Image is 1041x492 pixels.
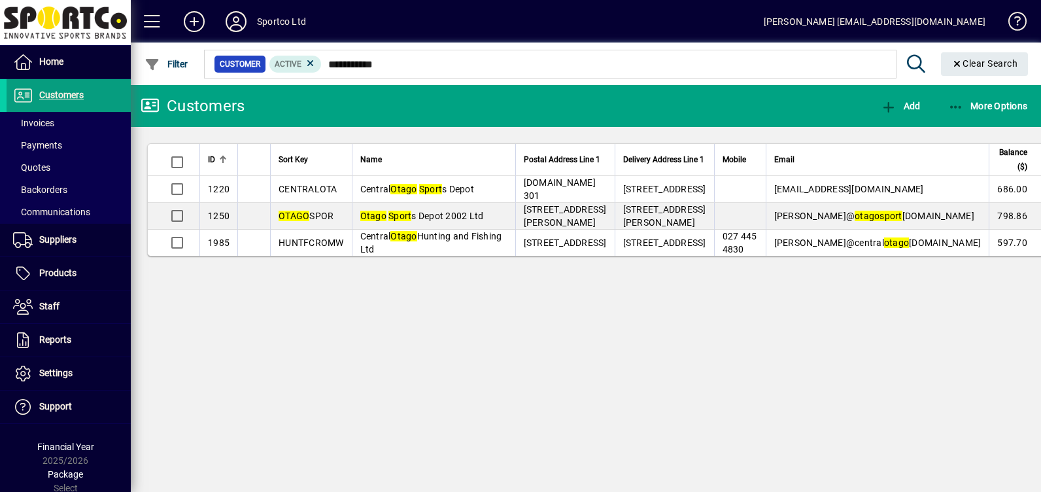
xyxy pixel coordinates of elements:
[269,56,322,73] mat-chip: Activation Status: Active
[884,237,909,248] em: otago
[257,11,306,32] div: Sportco Ltd
[39,90,84,100] span: Customers
[524,152,600,167] span: Postal Address Line 1
[7,224,131,256] a: Suppliers
[39,401,72,412] span: Support
[623,184,706,194] span: [STREET_ADDRESS]
[623,204,706,228] span: [STREET_ADDRESS][PERSON_NAME]
[7,156,131,179] a: Quotes
[141,96,245,116] div: Customers
[13,118,54,128] span: Invoices
[208,184,230,194] span: 1220
[360,184,474,194] span: Central s Depot
[774,152,794,167] span: Email
[524,204,607,228] span: [STREET_ADDRESS][PERSON_NAME]
[723,231,757,255] span: 027 445 4830
[881,101,920,111] span: Add
[37,442,94,452] span: Financial Year
[390,184,417,194] em: Otago
[878,94,923,118] button: Add
[945,94,1031,118] button: More Options
[39,368,73,378] span: Settings
[48,469,83,480] span: Package
[7,391,131,423] a: Support
[997,145,1039,174] div: Balance ($)
[419,184,442,194] em: Sport
[7,112,131,134] a: Invoices
[173,10,215,33] button: Add
[279,152,308,167] span: Sort Key
[208,237,230,248] span: 1985
[13,140,62,150] span: Payments
[7,201,131,223] a: Communications
[998,3,1025,45] a: Knowledge Base
[764,11,985,32] div: [PERSON_NAME] [EMAIL_ADDRESS][DOMAIN_NAME]
[390,231,417,241] em: Otago
[360,211,484,221] span: s Depot 2002 Ltd
[774,152,981,167] div: Email
[7,46,131,79] a: Home
[279,237,344,248] span: HUNTFCROMW
[279,211,309,221] em: OTAGO
[275,60,301,69] span: Active
[951,58,1018,69] span: Clear Search
[215,10,257,33] button: Profile
[279,184,337,194] span: CENTRALOTA
[208,152,215,167] span: ID
[723,152,746,167] span: Mobile
[208,211,230,221] span: 1250
[774,184,924,194] span: [EMAIL_ADDRESS][DOMAIN_NAME]
[623,237,706,248] span: [STREET_ADDRESS]
[941,52,1029,76] button: Clear
[13,184,67,195] span: Backorders
[13,207,90,217] span: Communications
[360,152,507,167] div: Name
[948,101,1028,111] span: More Options
[7,357,131,390] a: Settings
[39,334,71,345] span: Reports
[7,179,131,201] a: Backorders
[145,59,188,69] span: Filter
[39,268,77,278] span: Products
[774,211,974,221] span: [PERSON_NAME]@ [DOMAIN_NAME]
[279,211,333,221] span: SPOR
[360,152,382,167] span: Name
[7,257,131,290] a: Products
[13,162,50,173] span: Quotes
[360,231,502,255] span: Central Hunting and Fishing Ltd
[723,152,758,167] div: Mobile
[39,56,63,67] span: Home
[220,58,260,71] span: Customer
[7,324,131,357] a: Reports
[997,145,1027,174] span: Balance ($)
[360,211,386,221] em: Otago
[855,211,879,221] em: otago
[774,237,981,248] span: [PERSON_NAME]@central [DOMAIN_NAME]
[388,211,411,221] em: Sport
[524,237,607,248] span: [STREET_ADDRESS]
[524,177,596,201] span: [DOMAIN_NAME] 301
[208,152,230,167] div: ID
[7,134,131,156] a: Payments
[879,211,902,221] em: sport
[39,234,77,245] span: Suppliers
[623,152,704,167] span: Delivery Address Line 1
[7,290,131,323] a: Staff
[141,52,192,76] button: Filter
[39,301,60,311] span: Staff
